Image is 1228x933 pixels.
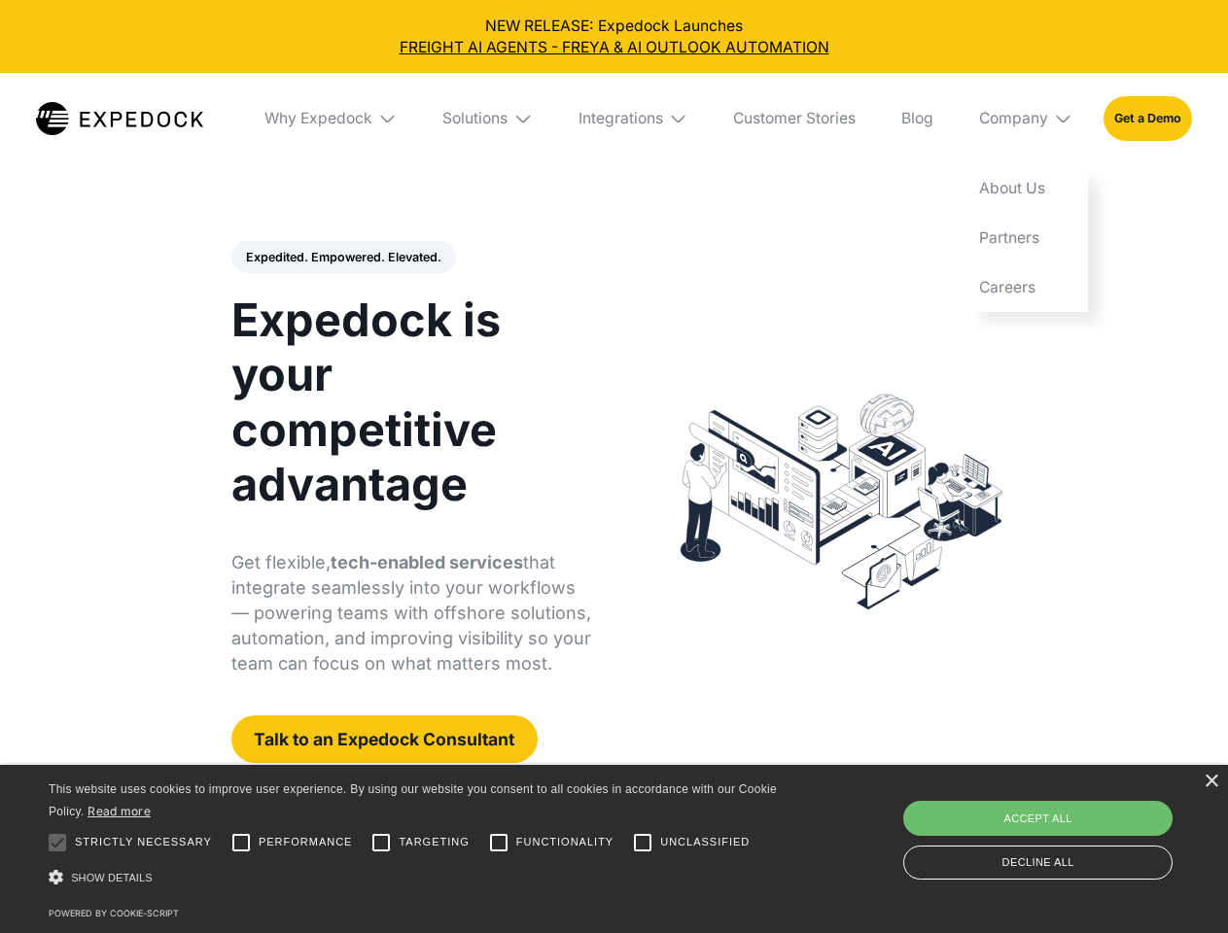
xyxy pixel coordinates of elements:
strong: tech-enabled services [331,552,523,572]
a: About Us [964,164,1088,214]
h1: Expedock is your competitive advantage [231,293,592,511]
a: Get a Demo [1104,96,1192,140]
div: Why Expedock [249,73,412,164]
span: Targeting [399,834,469,850]
a: Powered by cookie-script [49,908,179,918]
a: FREIGHT AI AGENTS - FREYA & AI OUTLOOK AUTOMATION [16,37,1213,58]
div: Solutions [428,73,548,164]
a: Customer Stories [718,73,870,164]
a: Read more [88,804,151,818]
a: Blog [886,73,948,164]
a: Careers [964,262,1088,312]
a: Talk to an Expedock Consultant [231,715,538,763]
div: Why Expedock [264,109,372,128]
div: Integrations [579,109,663,128]
div: Integrations [563,73,703,164]
span: Functionality [516,834,614,850]
span: Unclassified [660,834,750,850]
a: Partners [964,214,1088,263]
iframe: Chat Widget [904,723,1228,933]
span: Show details [71,872,153,883]
div: Company [964,73,1088,164]
span: This website uses cookies to improve user experience. By using our website you consent to all coo... [49,782,777,818]
div: Solutions [442,109,508,128]
div: Show details [49,865,784,891]
nav: Company [964,164,1088,312]
span: Strictly necessary [75,834,212,850]
div: Company [979,109,1048,128]
span: Performance [259,834,353,850]
div: NEW RELEASE: Expedock Launches [16,16,1213,58]
p: Get flexible, that integrate seamlessly into your workflows — powering teams with offshore soluti... [231,550,592,676]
